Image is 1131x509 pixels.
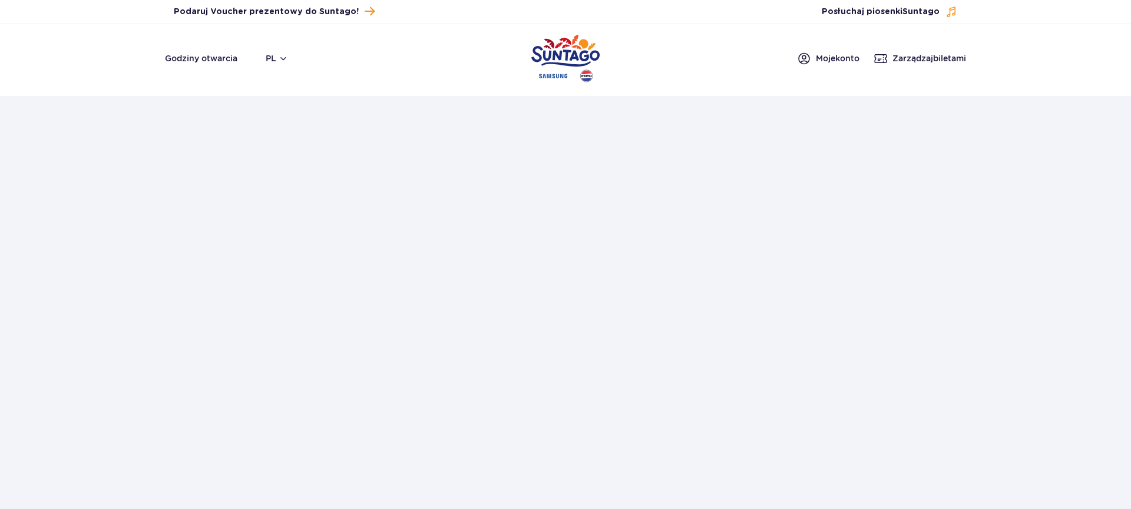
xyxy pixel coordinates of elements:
a: Godziny otwarcia [165,52,237,64]
span: Zarządzaj biletami [892,52,966,64]
span: Suntago [902,8,940,16]
span: Posłuchaj piosenki [822,6,940,18]
button: Posłuchaj piosenkiSuntago [822,6,957,18]
span: Moje konto [816,52,859,64]
a: Zarządzajbiletami [874,51,966,65]
span: Podaruj Voucher prezentowy do Suntago! [174,6,359,18]
a: Podaruj Voucher prezentowy do Suntago! [174,4,375,19]
button: pl [266,52,288,64]
a: Park of Poland [531,29,600,84]
a: Mojekonto [797,51,859,65]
